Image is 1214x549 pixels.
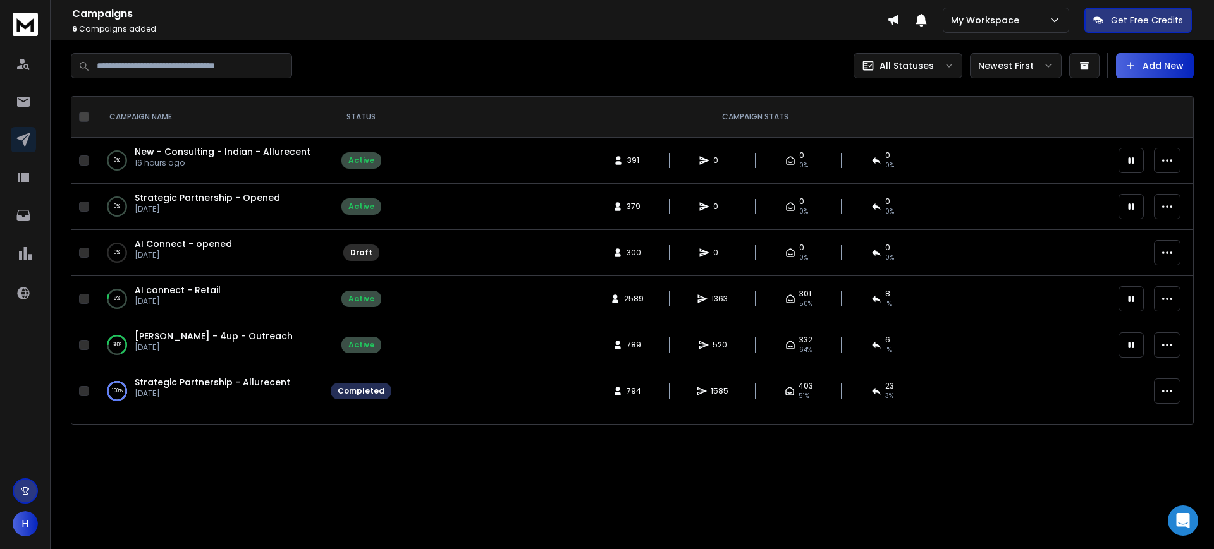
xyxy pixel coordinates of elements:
span: 1 % [885,299,892,309]
div: Active [348,294,374,304]
td: 0%Strategic Partnership - Opened[DATE] [94,184,323,230]
span: 300 [627,248,641,258]
a: Strategic Partnership - Allurecent [135,376,290,389]
td: 8%AI connect - Retail[DATE] [94,276,323,322]
span: 1 % [885,345,892,355]
p: 16 hours ago [135,158,310,168]
p: Get Free Credits [1111,14,1183,27]
p: [DATE] [135,342,293,353]
span: 0% [885,207,894,217]
span: 794 [627,386,641,396]
span: 0% [799,207,808,217]
a: New - Consulting - Indian - Allurecent [135,145,310,158]
div: Active [348,155,374,166]
p: My Workspace [951,14,1024,27]
td: 0%New - Consulting - Indian - Allurecent16 hours ago [94,138,323,184]
span: 8 [885,289,890,299]
span: 0 [885,150,890,160]
span: 0% [885,160,894,171]
span: 0% [799,253,808,263]
a: [PERSON_NAME] - 4up - Outreach [135,330,293,342]
th: CAMPAIGN STATS [399,97,1111,138]
span: 0% [885,253,894,263]
div: Draft [350,248,372,258]
button: Add New [1116,53,1194,78]
span: 1363 [711,294,728,304]
span: 23 [885,381,894,391]
span: 6 [72,23,77,34]
span: 0 [799,150,804,160]
a: AI Connect - opened [135,238,232,250]
span: 0 [885,243,890,253]
button: Get Free Credits [1084,8,1192,33]
span: 6 [885,335,890,345]
p: 0 % [114,246,120,259]
div: Active [348,202,374,212]
span: 0% [799,160,808,171]
div: Open Intercom Messenger [1168,505,1198,536]
span: 520 [713,340,727,350]
span: 0 [713,202,726,212]
span: 64 % [799,345,812,355]
span: 0 [713,155,726,166]
span: 50 % [799,299,812,309]
td: 0%AI Connect - opened[DATE] [94,230,323,276]
button: Newest First [970,53,1062,78]
p: [DATE] [135,250,232,260]
p: 0 % [114,154,120,167]
span: 0 [799,243,804,253]
span: 332 [799,335,812,345]
img: logo [13,13,38,36]
span: 51 % [799,391,809,401]
a: AI connect - Retail [135,284,221,296]
p: 100 % [112,385,123,397]
span: 379 [627,202,641,212]
span: 0 [885,196,890,207]
p: All Statuses [880,59,934,72]
span: 3 % [885,391,893,401]
span: 391 [627,155,640,166]
p: [DATE] [135,296,221,306]
td: 68%[PERSON_NAME] - 4up - Outreach[DATE] [94,322,323,368]
p: 8 % [114,293,120,305]
span: 0 [713,248,726,258]
span: 2589 [624,294,644,304]
span: 301 [799,289,811,299]
h1: Campaigns [72,6,887,21]
span: 789 [627,340,641,350]
p: [DATE] [135,204,280,214]
a: Strategic Partnership - Opened [135,191,280,204]
p: [DATE] [135,389,290,399]
span: 0 [799,196,804,207]
span: 1585 [711,386,728,396]
p: 0 % [114,200,120,213]
th: STATUS [323,97,399,138]
div: Completed [338,386,384,396]
div: Active [348,340,374,350]
td: 100%Strategic Partnership - Allurecent[DATE] [94,368,323,414]
span: 403 [799,381,813,391]
button: H [13,511,38,536]
p: 68 % [113,339,121,351]
th: CAMPAIGN NAME [94,97,323,138]
p: Campaigns added [72,24,887,34]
